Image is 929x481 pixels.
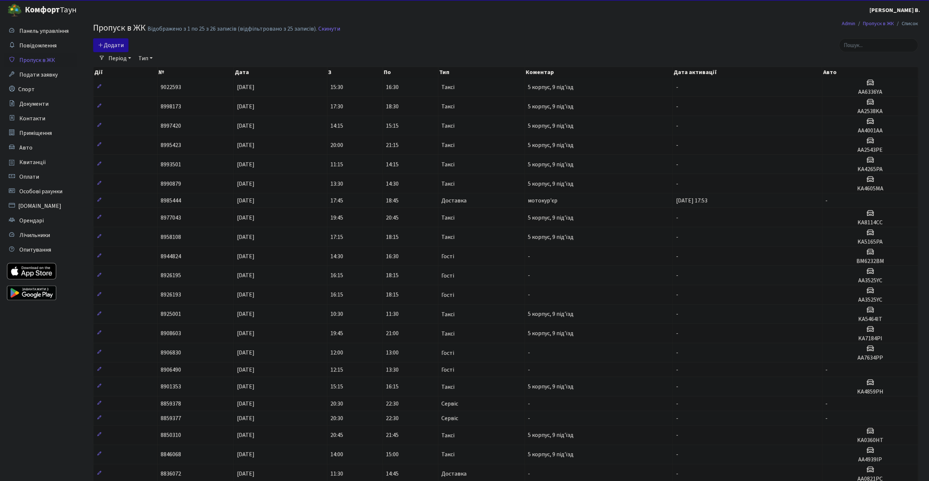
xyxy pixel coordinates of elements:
a: Спорт [4,82,77,97]
span: 11:30 [386,310,399,318]
th: № [158,67,234,77]
span: 16:15 [330,291,343,299]
h5: AA3525YC [825,296,915,303]
span: - [528,349,530,357]
a: Опитування [4,243,77,257]
h5: AA3525YC [825,277,915,284]
h5: AA2543PE [825,147,915,154]
span: - [676,330,678,338]
a: Період [105,52,134,65]
span: Таксі [441,181,454,187]
b: Комфорт [25,4,60,16]
span: Таксі [441,234,454,240]
nav: breadcrumb [831,16,929,31]
b: [PERSON_NAME] В. [870,6,920,14]
span: - [676,431,678,439]
span: 15:15 [330,383,343,391]
span: [DATE] [237,197,254,205]
span: 22:30 [386,400,399,408]
span: Документи [19,100,49,108]
span: 12:00 [330,349,343,357]
span: Квитанції [19,158,46,166]
h5: KA5464IT [825,316,915,323]
span: 5 корпус, 9 під'їзд [528,122,573,130]
span: 8859378 [161,400,181,408]
span: 8958108 [161,233,181,241]
span: Приміщення [19,129,52,137]
span: 9022593 [161,83,181,91]
span: 8926195 [161,272,181,280]
span: 8985444 [161,197,181,205]
a: Пропуск в ЖК [4,53,77,67]
span: Доставка [441,471,467,477]
span: 15:00 [386,450,399,458]
span: Таксі [441,142,454,148]
th: Коментар [525,67,673,77]
span: Лічильники [19,231,50,239]
span: 11:15 [330,160,343,168]
span: [DATE] [237,400,254,408]
span: Авто [19,144,32,152]
span: мотокур'єр [528,197,557,205]
span: 8908603 [161,330,181,338]
span: 8993501 [161,160,181,168]
span: 20:00 [330,141,343,149]
div: Відображено з 1 по 25 з 26 записів (відфільтровано з 25 записів). [147,26,317,32]
span: - [676,233,678,241]
span: 5 корпус, 9 під'їзд [528,233,573,241]
a: Скинути [318,26,340,32]
span: 5 корпус, 9 під'їзд [528,450,573,458]
a: Авто [4,140,77,155]
span: Опитування [19,246,51,254]
a: Admin [842,20,855,27]
span: [DATE] [237,141,254,149]
span: Таксі [441,311,454,317]
span: 17:15 [330,233,343,241]
span: 12:15 [330,366,343,374]
a: Документи [4,97,77,111]
span: 8944824 [161,252,181,260]
h5: AA2538KA [825,108,915,115]
span: 18:15 [386,291,399,299]
h5: KA4605MA [825,185,915,192]
span: Таксі [441,84,454,90]
span: 20:30 [330,400,343,408]
span: Таксі [441,432,454,438]
span: 8990879 [161,180,181,188]
span: 8850310 [161,431,181,439]
span: 8906830 [161,349,181,357]
span: 8977043 [161,214,181,222]
span: - [528,366,530,374]
span: Сервіс [441,415,458,421]
span: Таксі [441,162,454,167]
a: Орендарі [4,213,77,228]
img: logo.png [7,3,22,18]
a: Квитанції [4,155,77,170]
span: 13:00 [386,349,399,357]
span: Таксі [441,123,454,129]
span: [DATE] [237,122,254,130]
span: 14:00 [330,450,343,458]
span: 8901353 [161,383,181,391]
h5: KA5165PA [825,238,915,245]
span: 17:30 [330,102,343,110]
span: 8997420 [161,122,181,130]
span: - [676,349,678,357]
span: Особові рахунки [19,187,62,195]
span: Гості [441,367,454,373]
th: Дата [234,67,327,77]
span: 20:30 [330,414,343,422]
span: - [528,252,530,260]
span: 8836072 [161,470,181,478]
span: Орендарі [19,217,44,225]
span: [DATE] [237,291,254,299]
li: Список [894,20,918,28]
span: 19:45 [330,214,343,222]
span: - [676,214,678,222]
button: Переключити навігацію [91,4,110,16]
span: 16:30 [386,252,399,260]
span: 13:30 [330,180,343,188]
span: Таксі [441,104,454,109]
span: 17:45 [330,197,343,205]
span: 5 корпус, 9 під'їзд [528,431,573,439]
